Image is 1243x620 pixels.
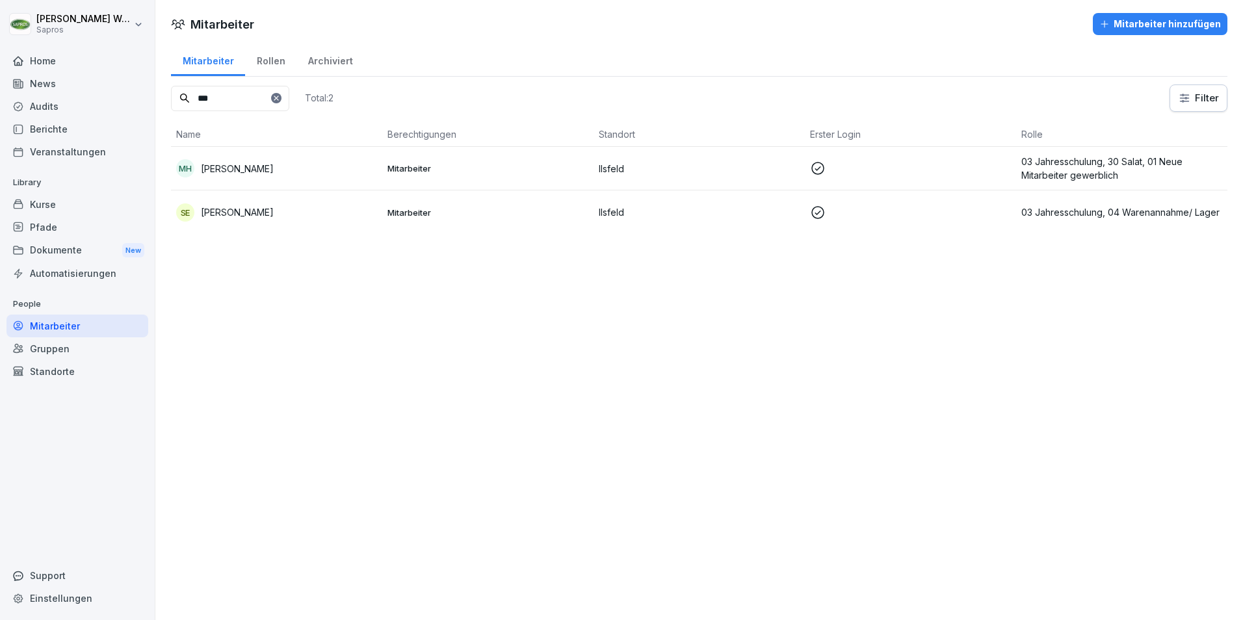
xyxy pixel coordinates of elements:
th: Erster Login [805,122,1016,147]
th: Standort [594,122,805,147]
p: People [7,294,148,315]
p: 03 Jahresschulung, 04 Warenannahme/ Lager [1021,205,1222,219]
div: MH [176,159,194,177]
a: Berichte [7,118,148,140]
a: Mitarbeiter [7,315,148,337]
a: News [7,72,148,95]
th: Berechtigungen [382,122,594,147]
a: DokumenteNew [7,239,148,263]
div: SE [176,203,194,222]
p: Ilsfeld [599,162,800,175]
p: Mitarbeiter [387,162,588,174]
div: Filter [1178,92,1219,105]
h1: Mitarbeiter [190,16,254,33]
a: Rollen [245,43,296,76]
div: New [122,243,144,258]
a: Kurse [7,193,148,216]
p: [PERSON_NAME] [201,162,274,175]
button: Filter [1170,85,1227,111]
a: Standorte [7,360,148,383]
p: [PERSON_NAME] Weyreter [36,14,131,25]
div: Support [7,564,148,587]
button: Mitarbeiter hinzufügen [1093,13,1227,35]
a: Automatisierungen [7,262,148,285]
p: Sapros [36,25,131,34]
div: Mitarbeiter hinzufügen [1099,17,1221,31]
p: Library [7,172,148,193]
p: [PERSON_NAME] [201,205,274,219]
p: 03 Jahresschulung, 30 Salat, 01 Neue Mitarbeiter gewerblich [1021,155,1222,182]
a: Archiviert [296,43,364,76]
a: Einstellungen [7,587,148,610]
th: Rolle [1016,122,1227,147]
p: Total: 2 [305,92,334,104]
p: Ilsfeld [599,205,800,219]
p: Mitarbeiter [387,207,588,218]
a: Pfade [7,216,148,239]
a: Gruppen [7,337,148,360]
div: Dokumente [7,239,148,263]
a: Veranstaltungen [7,140,148,163]
a: Home [7,49,148,72]
a: Audits [7,95,148,118]
th: Name [171,122,382,147]
a: Mitarbeiter [171,43,245,76]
